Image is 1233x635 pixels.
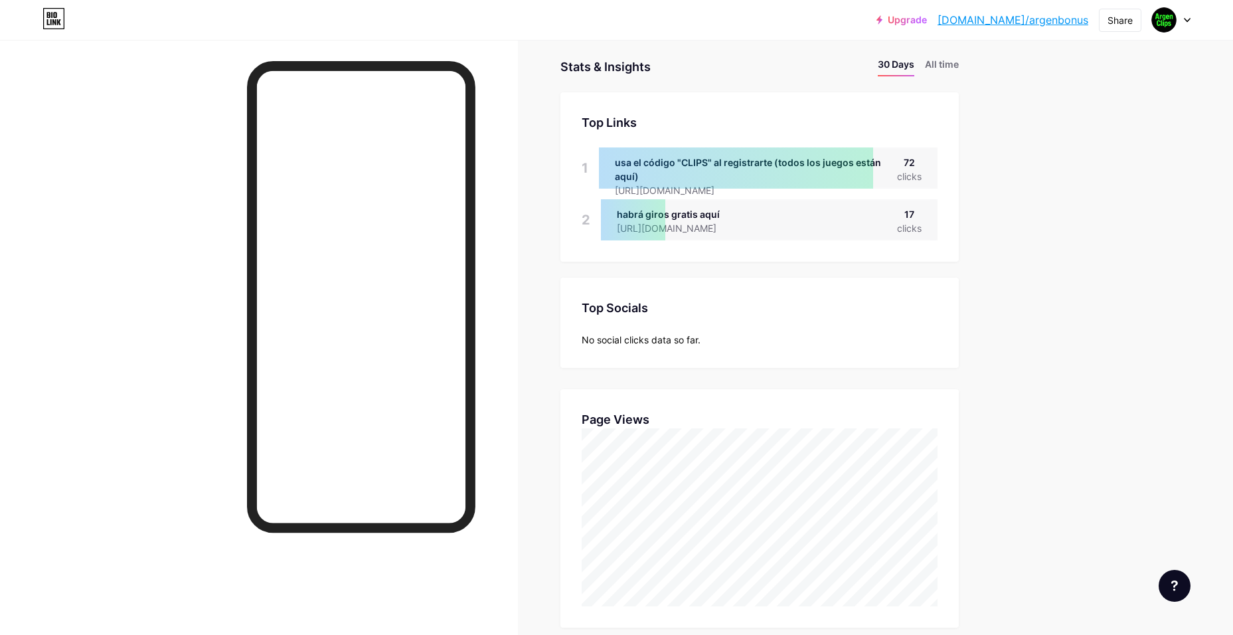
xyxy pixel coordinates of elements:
a: Upgrade [876,15,927,25]
div: [URL][DOMAIN_NAME] [617,221,738,235]
div: 72 [897,155,922,169]
div: clicks [897,169,922,183]
div: Page Views [582,410,938,428]
a: [DOMAIN_NAME]/argenbonus [938,12,1088,28]
div: habrá giros gratis aquí [617,207,738,221]
div: No social clicks data so far. [582,333,938,347]
div: Share [1108,13,1133,27]
img: ocultoshorts [1151,7,1177,33]
li: All time [925,57,959,76]
div: Stats & Insights [560,57,651,76]
div: Top Links [582,114,938,132]
div: 2 [582,199,590,240]
div: [URL][DOMAIN_NAME] [615,183,897,197]
li: 30 Days [878,57,914,76]
div: Top Socials [582,299,938,317]
div: 17 [897,207,922,221]
div: clicks [897,221,922,235]
div: 1 [582,147,588,189]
